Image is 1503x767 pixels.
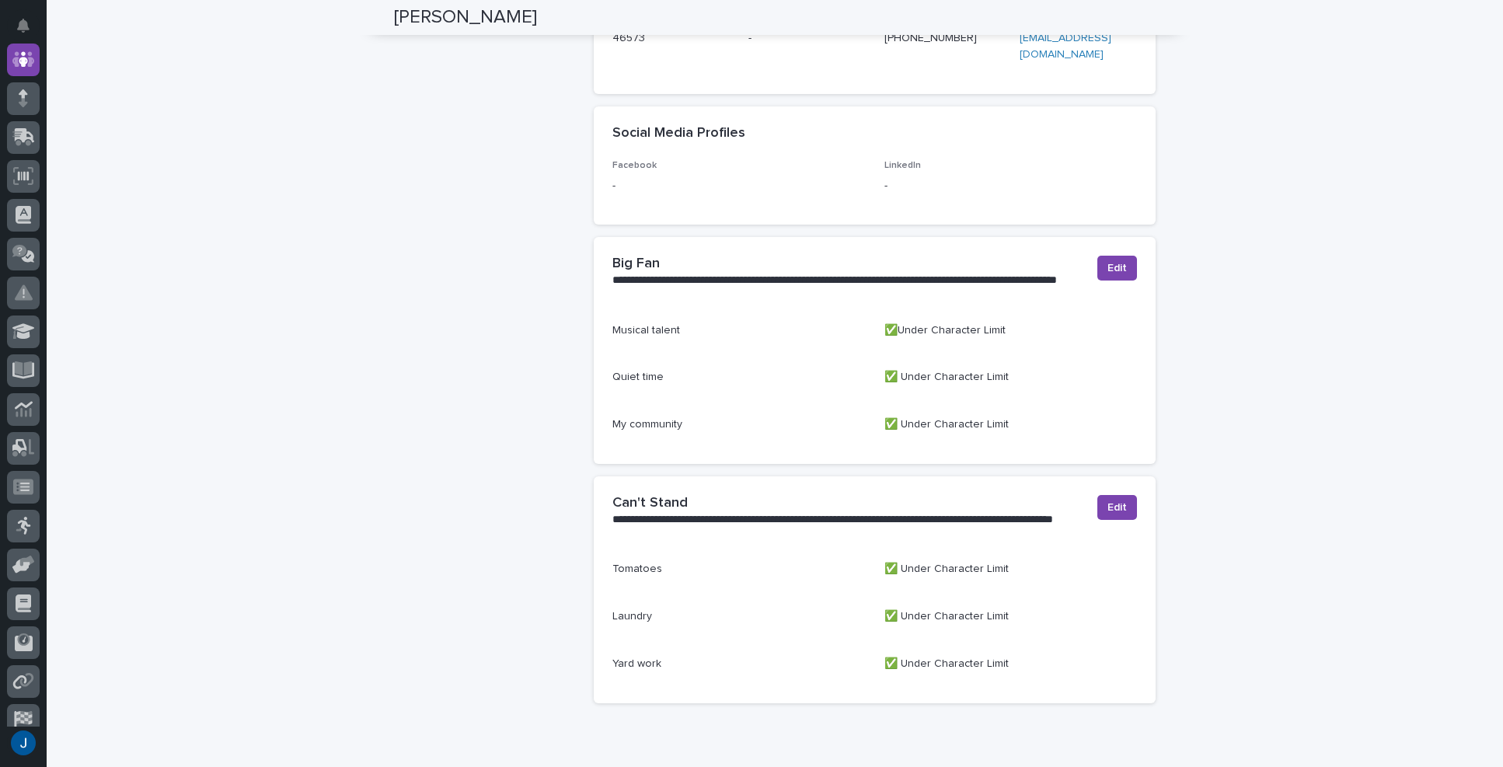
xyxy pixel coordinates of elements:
p: 46573 [612,30,730,47]
h2: Can't Stand [612,495,688,512]
p: - [748,30,866,47]
h2: Big Fan [612,256,660,273]
button: Edit [1097,256,1137,281]
p: Musical talent [612,322,866,339]
p: Tomatoes [612,561,866,577]
h2: [PERSON_NAME] [394,6,537,29]
p: ✅ Under Character Limit [884,561,1138,577]
p: My community [612,417,866,433]
div: Notifications [19,19,40,44]
a: [PHONE_NUMBER] [884,33,977,44]
p: - [884,178,1138,194]
p: ✅ Under Character Limit [884,608,1138,625]
p: ✅ Under Character Limit [884,369,1138,385]
button: Notifications [7,9,40,42]
span: Edit [1107,500,1127,515]
p: ✅ Under Character Limit [884,417,1138,433]
p: Laundry [612,608,866,625]
button: users-avatar [7,727,40,759]
button: Edit [1097,495,1137,520]
a: [EMAIL_ADDRESS][DOMAIN_NAME] [1020,33,1111,60]
span: LinkedIn [884,161,921,170]
p: ✅ Under Character Limit [884,656,1138,672]
span: Edit [1107,260,1127,276]
p: Yard work [612,656,866,672]
p: - [612,178,866,194]
h2: Social Media Profiles [612,125,745,142]
p: Quiet time [612,369,866,385]
span: Facebook [612,161,657,170]
p: ✅Under Character Limit [884,322,1138,339]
